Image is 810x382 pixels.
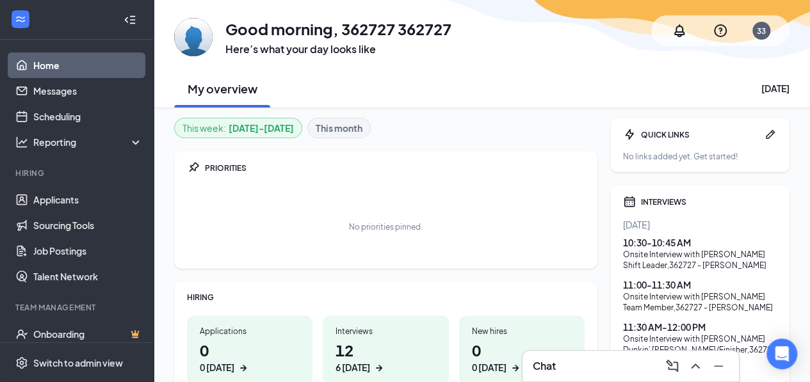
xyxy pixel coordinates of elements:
div: Onsite Interview with [PERSON_NAME] [623,249,777,260]
div: No priorities pinned. [349,221,423,232]
a: Messages [33,78,143,104]
svg: Settings [15,356,28,369]
div: Interviews [336,326,435,337]
img: 362727 362727 [174,18,213,56]
button: ChevronUp [685,356,706,376]
div: PRIORITIES [205,163,585,173]
div: [DATE] [623,218,777,231]
svg: ComposeMessage [665,358,680,374]
div: Switch to admin view [33,356,123,369]
svg: Pin [187,161,200,174]
svg: ArrowRight [373,362,385,374]
div: This week : [182,121,294,135]
a: Sourcing Tools [33,212,143,238]
div: 6 [DATE] [336,361,370,374]
div: Reporting [33,136,143,148]
svg: Calendar [623,195,636,208]
div: Shift Leader , 362727 - [PERSON_NAME] [623,260,777,271]
div: No links added yet. Get started! [623,151,777,162]
svg: WorkstreamLogo [14,13,27,26]
b: [DATE] - [DATE] [229,121,294,135]
h3: Here’s what your day looks like [225,42,451,56]
div: [DATE] [761,82,790,95]
svg: Notifications [672,23,687,38]
div: Onsite Interview with [PERSON_NAME] [623,291,777,302]
h1: Good morning, 362727 362727 [225,18,451,40]
svg: QuestionInfo [713,23,728,38]
h1: 12 [336,339,435,374]
div: HIRING [187,292,585,303]
div: 0 [DATE] [200,361,234,374]
div: QUICK LINKS [641,129,759,140]
div: 0 [DATE] [472,361,506,374]
a: Scheduling [33,104,143,129]
svg: Minimize [711,358,726,374]
div: 11:00 - 11:30 AM [623,278,777,291]
a: Home [33,52,143,78]
div: 11:30 AM - 12:00 PM [623,321,777,333]
svg: Bolt [623,128,636,141]
h3: Chat [533,359,556,373]
div: 10:30 - 10:45 AM [623,236,777,249]
div: Dunkin' [PERSON_NAME]/Finisher , 362727 - [PERSON_NAME] [623,344,777,366]
div: Onsite Interview with [PERSON_NAME] [623,333,777,344]
button: Minimize [708,356,729,376]
div: Team Member , 362727 - [PERSON_NAME] [623,302,777,313]
div: Hiring [15,168,140,179]
div: Team Management [15,302,140,313]
div: Applications [200,326,300,337]
svg: ArrowRight [237,362,250,374]
button: ComposeMessage [662,356,683,376]
svg: Analysis [15,136,28,148]
h2: My overview [188,81,257,97]
a: OnboardingCrown [33,321,143,347]
div: Open Intercom Messenger [766,338,797,369]
div: 33 [757,26,766,36]
a: Job Postings [33,238,143,264]
a: Applicants [33,187,143,212]
svg: Collapse [124,13,136,26]
svg: ChevronUp [688,358,703,374]
a: Talent Network [33,264,143,289]
b: This month [316,121,362,135]
h1: 0 [472,339,572,374]
div: New hires [472,326,572,337]
svg: ArrowRight [509,362,522,374]
svg: Pen [764,128,777,141]
h1: 0 [200,339,300,374]
div: INTERVIEWS [641,196,777,207]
